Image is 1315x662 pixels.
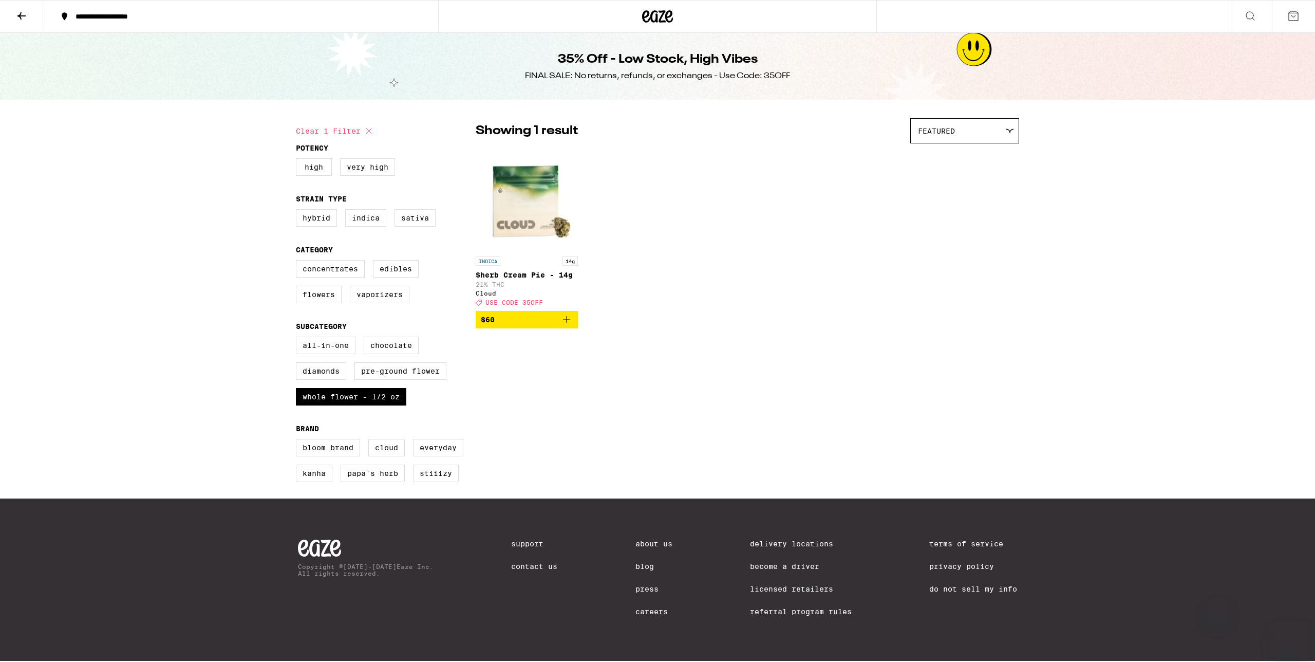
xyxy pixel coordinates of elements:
[635,562,672,571] a: Blog
[296,158,332,176] label: High
[298,563,434,577] p: Copyright © [DATE]-[DATE] Eaze Inc. All rights reserved.
[394,209,436,227] label: Sativa
[345,209,386,227] label: Indica
[562,256,578,266] p: 14g
[296,144,328,152] legend: Potency
[481,316,495,324] span: $60
[635,608,672,616] a: Careers
[341,465,405,482] label: Papa's Herb
[296,195,347,203] legend: Strain Type
[476,256,500,266] p: INDICA
[413,465,459,482] label: STIIIZY
[296,260,365,278] label: Concentrates
[296,286,342,303] label: Flowers
[296,118,375,144] button: Clear 1 filter
[750,540,852,548] a: Delivery Locations
[476,122,578,140] p: Showing 1 result
[364,337,419,354] label: Chocolate
[476,311,578,328] button: Add to bag
[485,299,543,306] span: USE CODE 35OFF
[296,388,406,406] label: Whole Flower - 1/2 oz
[296,209,337,227] label: Hybrid
[296,465,332,482] label: Kanha
[750,608,852,616] a: Referral Program Rules
[750,585,852,593] a: Licensed Retailers
[476,149,578,251] img: Cloud - Sherb Cream Pie - 14g
[750,562,852,571] a: Become a Driver
[525,70,790,82] div: FINAL SALE: No returns, refunds, or exchanges - Use Code: 35OFF
[558,51,758,68] h1: 35% Off - Low Stock, High Vibes
[918,127,955,135] span: Featured
[929,585,1017,593] a: Do Not Sell My Info
[296,439,360,456] label: Bloom Brand
[368,439,405,456] label: Cloud
[929,562,1017,571] a: Privacy Policy
[476,149,578,311] a: Open page for Sherb Cream Pie - 14g from Cloud
[476,290,578,297] div: Cloud
[635,540,672,548] a: About Us
[296,362,346,380] label: Diamonds
[296,322,347,330] legend: Subcategory
[476,271,578,279] p: Sherb Cream Pie - 14g
[511,540,557,548] a: Support
[476,281,578,288] p: 21% THC
[296,246,333,254] legend: Category
[1274,621,1307,654] iframe: Button to launch messaging window
[929,540,1017,548] a: Terms of Service
[373,260,419,278] label: Edibles
[340,158,395,176] label: Very High
[1208,596,1228,617] iframe: Close message
[354,362,446,380] label: Pre-ground Flower
[511,562,557,571] a: Contact Us
[635,585,672,593] a: Press
[413,439,463,456] label: Everyday
[296,337,355,354] label: All-In-One
[350,286,409,303] label: Vaporizers
[296,425,319,433] legend: Brand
